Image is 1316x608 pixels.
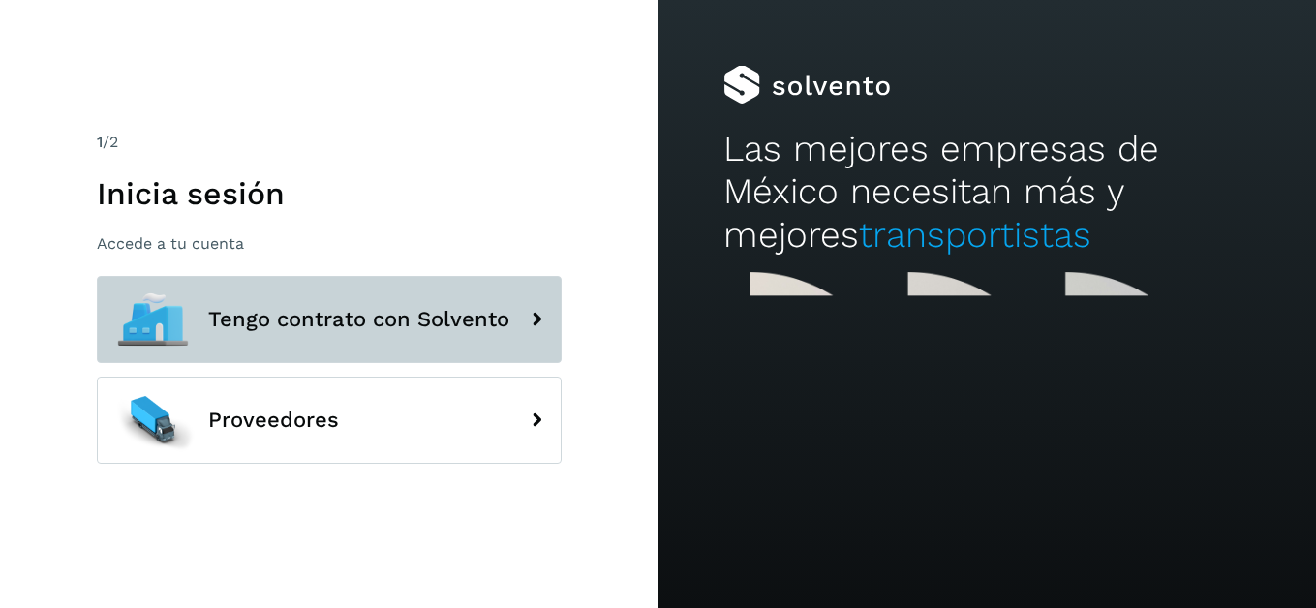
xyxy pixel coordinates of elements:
[97,131,562,154] div: /2
[97,133,103,151] span: 1
[97,175,562,212] h1: Inicia sesión
[97,276,562,363] button: Tengo contrato con Solvento
[208,409,339,432] span: Proveedores
[97,234,562,253] p: Accede a tu cuenta
[723,128,1250,257] h2: Las mejores empresas de México necesitan más y mejores
[208,308,509,331] span: Tengo contrato con Solvento
[97,377,562,464] button: Proveedores
[859,214,1091,256] span: transportistas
